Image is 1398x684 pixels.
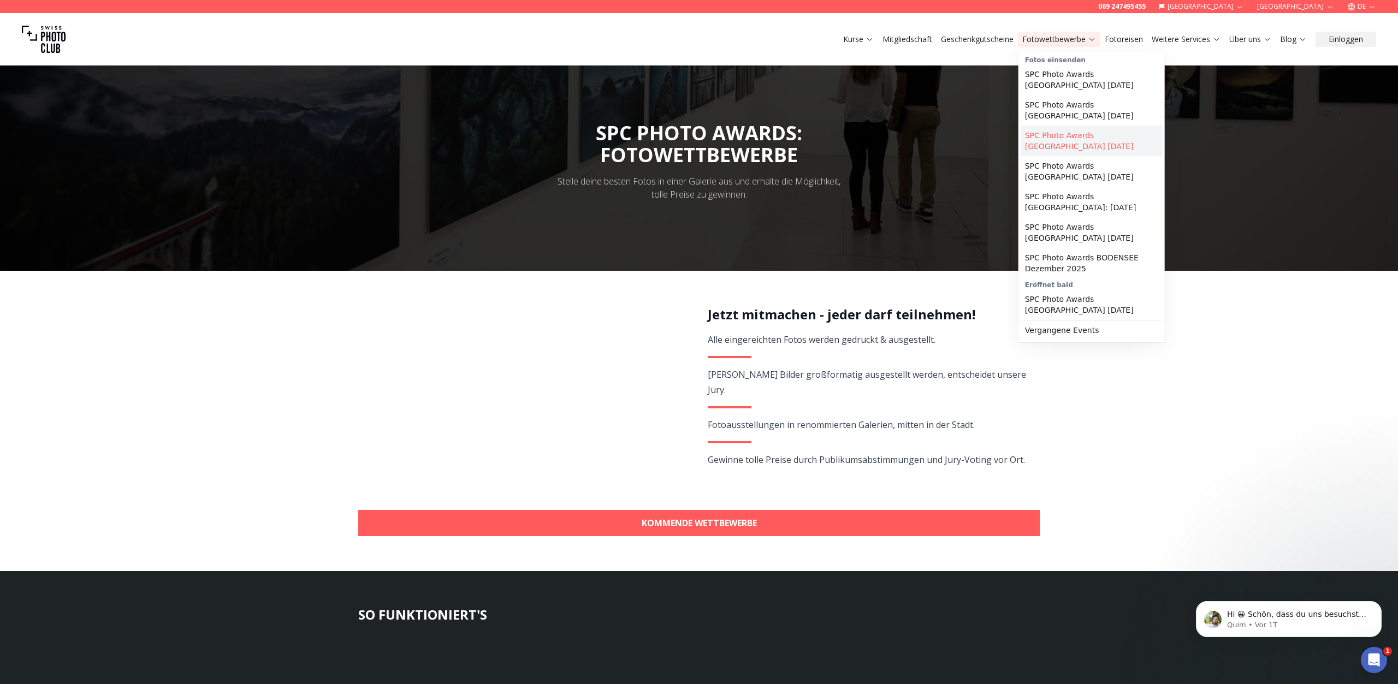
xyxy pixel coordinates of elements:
div: Fotos einsenden [1021,53,1163,64]
a: KOMMENDE WETTBEWERBE [358,510,1040,536]
button: Fotoreisen [1100,32,1147,47]
div: Eröffnet bald [1021,278,1163,289]
span: [PERSON_NAME] Bilder großformatig ausgestellt werden, entscheidet unsere Jury. [708,368,1026,396]
h2: Jetzt mitmachen - jeder darf teilnehmen! [708,306,1027,323]
a: Weitere Services [1152,34,1221,45]
img: Swiss photo club [22,17,66,61]
span: 1 [1383,647,1392,656]
a: SPC Photo Awards [GEOGRAPHIC_DATA]: [DATE] [1021,187,1163,217]
button: Weitere Services [1147,32,1225,47]
a: Geschenkgutscheine [941,34,1014,45]
button: Geschenkgutscheine [937,32,1018,47]
div: Stelle deine besten Fotos in einer Galerie aus und erhalte die Möglichkeit, tolle Preise zu gewin... [550,175,848,201]
div: FOTOWETTBEWERBE [596,144,802,166]
a: 069 247495455 [1098,2,1146,11]
span: Gewinne tolle Preise durch Publikumsabstimmungen und Jury-Voting vor Ort. [708,454,1025,466]
button: Einloggen [1316,32,1376,47]
a: Fotoreisen [1105,34,1143,45]
h3: SO FUNKTIONIERT'S [358,606,1040,623]
a: Fotowettbewerbe [1022,34,1096,45]
a: Mitgliedschaft [882,34,932,45]
a: SPC Photo Awards [GEOGRAPHIC_DATA] [DATE] [1021,289,1163,320]
a: Kurse [843,34,874,45]
a: SPC Photo Awards [GEOGRAPHIC_DATA] [DATE] [1021,64,1163,95]
a: SPC Photo Awards BODENSEE Dezember 2025 [1021,248,1163,278]
span: SPC PHOTO AWARDS: [596,120,802,166]
button: Fotowettbewerbe [1018,32,1100,47]
a: SPC Photo Awards [GEOGRAPHIC_DATA] [DATE] [1021,126,1163,156]
button: Mitgliedschaft [878,32,937,47]
a: Über uns [1229,34,1271,45]
a: Vergangene Events [1021,320,1163,340]
a: SPC Photo Awards [GEOGRAPHIC_DATA] [DATE] [1021,95,1163,126]
button: Blog [1276,32,1311,47]
a: SPC Photo Awards [GEOGRAPHIC_DATA] [DATE] [1021,156,1163,187]
button: Kurse [839,32,878,47]
iframe: Intercom live chat [1361,647,1387,673]
button: Über uns [1225,32,1276,47]
span: Fotoausstellungen in renommierten Galerien, mitten in der Stadt. [708,419,975,431]
a: Blog [1280,34,1307,45]
iframe: Intercom notifications Nachricht [1180,578,1398,655]
span: Alle eingereichten Fotos werden gedruckt & ausgestellt. [708,334,935,346]
a: SPC Photo Awards [GEOGRAPHIC_DATA] [DATE] [1021,217,1163,248]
